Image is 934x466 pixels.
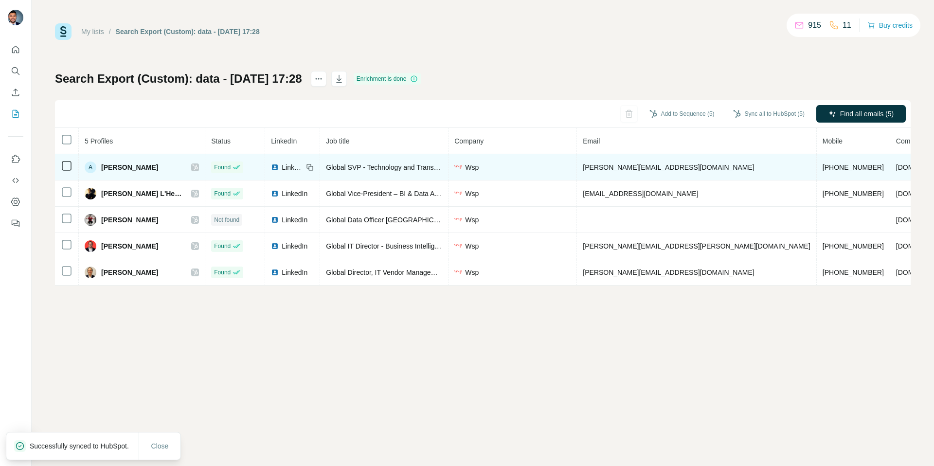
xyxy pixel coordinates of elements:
[326,242,501,250] span: Global IT Director - Business Intelligence & Data Analytics
[311,71,326,87] button: actions
[823,269,884,276] span: [PHONE_NUMBER]
[843,19,851,31] p: 11
[214,242,231,251] span: Found
[454,270,462,274] img: company-logo
[55,23,72,40] img: Surfe Logo
[214,189,231,198] span: Found
[282,162,303,172] span: LinkedIn
[465,189,479,198] span: Wsp
[8,84,23,101] button: Enrich CSV
[85,137,113,145] span: 5 Profiles
[867,18,913,32] button: Buy credits
[214,215,239,224] span: Not found
[282,268,307,277] span: LinkedIn
[8,150,23,168] button: Use Surfe on LinkedIn
[643,107,721,121] button: Add to Sequence (5)
[465,268,479,277] span: Wsp
[326,269,446,276] span: Global Director, IT Vendor Management
[454,165,462,169] img: company-logo
[55,71,302,87] h1: Search Export (Custom): data - [DATE] 17:28
[465,162,479,172] span: Wsp
[354,73,421,85] div: Enrichment is done
[85,267,96,278] img: Avatar
[144,437,176,455] button: Close
[823,190,884,197] span: [PHONE_NUMBER]
[583,242,810,250] span: [PERSON_NAME][EMAIL_ADDRESS][PERSON_NAME][DOMAIN_NAME]
[326,190,457,197] span: Global Vice-President – BI & Data Analytics
[454,218,462,222] img: company-logo
[454,192,462,196] img: company-logo
[271,163,279,171] img: LinkedIn logo
[823,163,884,171] span: [PHONE_NUMBER]
[454,137,484,145] span: Company
[101,215,158,225] span: [PERSON_NAME]
[583,163,754,171] span: [PERSON_NAME][EMAIL_ADDRESS][DOMAIN_NAME]
[101,268,158,277] span: [PERSON_NAME]
[101,241,158,251] span: [PERSON_NAME]
[326,137,349,145] span: Job title
[8,10,23,25] img: Avatar
[85,161,96,173] div: A
[81,28,104,36] a: My lists
[326,163,493,171] span: Global SVP - Technology and Transformation Executive
[101,162,158,172] span: [PERSON_NAME]
[823,242,884,250] span: [PHONE_NUMBER]
[8,215,23,232] button: Feedback
[583,269,754,276] span: [PERSON_NAME][EMAIL_ADDRESS][DOMAIN_NAME]
[116,27,260,36] div: Search Export (Custom): data - [DATE] 17:28
[8,62,23,80] button: Search
[808,19,821,31] p: 915
[583,190,698,197] span: [EMAIL_ADDRESS][DOMAIN_NAME]
[271,242,279,250] img: LinkedIn logo
[151,441,169,451] span: Close
[454,244,462,248] img: company-logo
[8,41,23,58] button: Quick start
[8,193,23,211] button: Dashboard
[840,109,894,119] span: Find all emails (5)
[282,241,307,251] span: LinkedIn
[465,215,479,225] span: Wsp
[85,188,96,199] img: Avatar
[211,137,231,145] span: Status
[583,137,600,145] span: Email
[101,189,181,198] span: [PERSON_NAME] L'Heureux
[816,105,906,123] button: Find all emails (5)
[271,269,279,276] img: LinkedIn logo
[282,215,307,225] span: LinkedIn
[271,137,297,145] span: LinkedIn
[271,216,279,224] img: LinkedIn logo
[109,27,111,36] li: /
[823,137,843,145] span: Mobile
[282,189,307,198] span: LinkedIn
[8,172,23,189] button: Use Surfe API
[726,107,811,121] button: Sync all to HubSpot (5)
[85,214,96,226] img: Avatar
[8,105,23,123] button: My lists
[85,240,96,252] img: Avatar
[326,216,456,224] span: Global Data Officer [GEOGRAPHIC_DATA]
[30,441,137,451] p: Successfully synced to HubSpot.
[214,268,231,277] span: Found
[214,163,231,172] span: Found
[465,241,479,251] span: Wsp
[271,190,279,197] img: LinkedIn logo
